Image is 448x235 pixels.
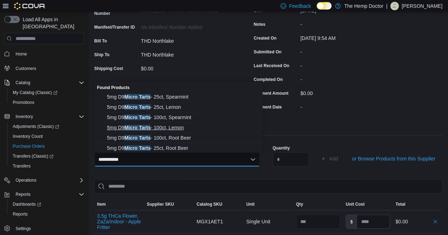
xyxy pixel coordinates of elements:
[289,2,311,10] span: Feedback
[94,143,262,153] button: 5mg D9 Micro Tarts - 25ct, Root Beer
[13,190,33,199] button: Reports
[1,48,87,59] button: Home
[14,2,46,10] img: Cova
[13,64,84,73] span: Customers
[246,201,254,207] span: Unit
[197,201,222,207] span: Catalog SKU
[94,66,123,71] label: Shipping Cost
[300,60,395,69] div: -
[10,200,44,208] a: Dashboards
[94,112,262,123] button: 5mg D9 Micro Tarts - 100ct, Spearmint
[10,152,56,160] a: Transfers (Classic)
[10,98,84,107] span: Promotions
[13,143,45,149] span: Purchase Orders
[94,82,262,194] div: Choose from the following options
[197,217,223,226] span: MGX1AET1
[13,90,57,95] span: My Catalog (Classic)
[254,77,283,82] label: Completed On
[254,35,277,41] label: Created On
[7,199,87,209] a: Dashboards
[10,142,84,151] span: Purchase Orders
[16,114,33,119] span: Inventory
[293,199,343,210] button: Qty
[243,199,293,210] button: Unit
[13,49,84,58] span: Home
[10,88,60,97] a: My Catalog (Classic)
[16,192,30,197] span: Reports
[97,213,141,230] button: 3.5g THCa Flower, ZaZa/Indoor - Apple Fritter
[396,217,440,226] div: $0.00
[144,199,193,210] button: Supplier SKU
[13,64,39,73] a: Customers
[300,101,395,110] div: -
[94,52,109,58] label: Ship To
[349,152,438,166] button: or Browse Products from this Supplier
[396,201,406,207] span: Total
[300,74,395,82] div: -
[10,132,46,141] a: Inventory Count
[13,78,33,87] button: Catalog
[1,175,87,185] button: Operations
[344,2,383,10] p: The Hemp Doctor
[13,112,84,121] span: Inventory
[300,88,395,96] div: $0.00
[10,162,84,170] span: Transfers
[300,19,395,27] div: -
[352,155,435,162] span: or Browse Products from this Supplier
[94,92,262,102] button: 5mg D9 Micro Tarts - 25ct, Spearmint
[390,2,399,10] div: Josh McLaughlin
[318,152,341,166] button: Add
[94,123,262,133] button: 5mg D9 Micro Tarts - 100ct, Lemon
[1,223,87,234] button: Settings
[13,201,41,207] span: Dashboards
[7,151,87,161] a: Transfers (Classic)
[10,98,37,107] a: Promotions
[13,211,28,217] span: Reports
[13,190,84,199] span: Reports
[94,133,262,143] button: 5mg D9 Micro Tarts - 100ct, Root Beer
[329,155,338,162] span: Add
[141,35,236,44] div: THD Northlake
[94,82,262,92] div: Found Products
[141,63,236,71] div: $0.00
[296,201,303,207] span: Qty
[13,100,34,105] span: Promotions
[402,2,442,10] p: [PERSON_NAME]
[386,2,387,10] p: |
[97,201,106,207] span: Item
[10,88,84,97] span: My Catalog (Classic)
[13,124,59,129] span: Adjustments (Classic)
[7,88,87,98] a: My Catalog (Classic)
[16,80,30,86] span: Catalog
[7,131,87,141] button: Inventory Count
[13,134,43,139] span: Inventory Count
[10,122,62,131] a: Adjustments (Classic)
[250,157,256,162] button: Close list of options
[10,142,48,151] a: Purchase Orders
[13,224,34,233] a: Settings
[16,177,36,183] span: Operations
[254,22,265,27] label: Notes
[13,163,30,169] span: Transfers
[273,145,290,151] label: Quantity
[10,152,84,160] span: Transfers (Classic)
[141,49,236,58] div: THD Northlake
[13,153,53,159] span: Transfers (Classic)
[10,210,30,218] a: Reports
[16,226,31,231] span: Settings
[1,189,87,199] button: Reports
[317,2,331,10] input: Dark Mode
[346,215,357,228] label: $
[1,63,87,74] button: Customers
[94,199,144,210] button: Item
[393,199,442,210] button: Total
[147,201,174,207] span: Supplier SKU
[94,38,107,44] label: Bill To
[10,132,84,141] span: Inventory Count
[254,49,282,55] label: Submitted On
[1,112,87,122] button: Inventory
[13,50,30,58] a: Home
[254,63,289,69] label: Last Received On
[10,200,84,208] span: Dashboards
[343,199,392,210] button: Unit Cost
